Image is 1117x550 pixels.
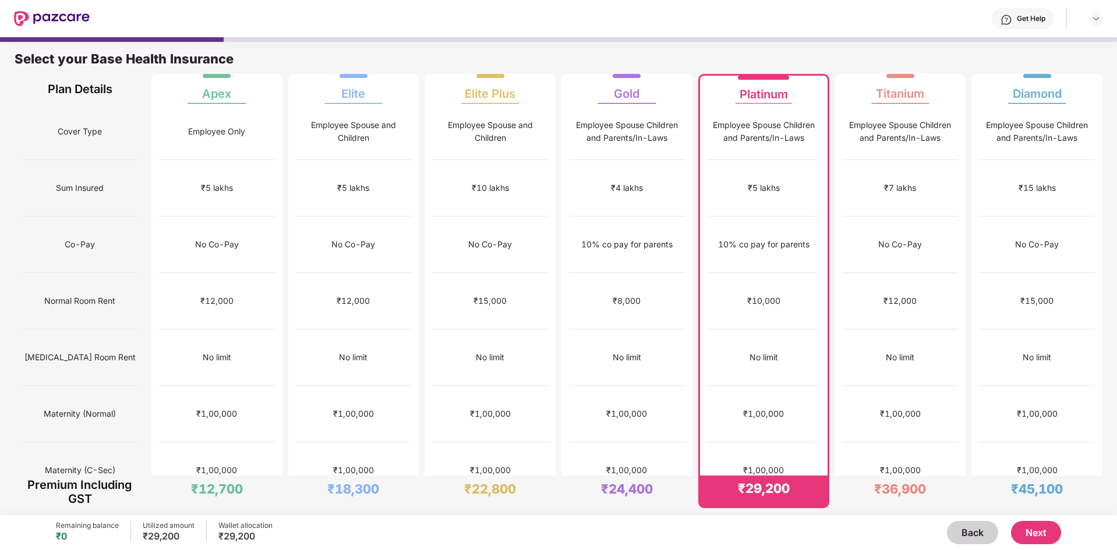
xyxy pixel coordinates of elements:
span: Normal Room Rent [44,290,115,312]
div: ₹12,000 [200,294,234,307]
div: Elite [341,77,365,101]
div: 10% co pay for parents [581,238,673,251]
div: Employee Spouse Children and Parents/In-Laws [979,119,1095,144]
div: Gold [614,77,639,101]
div: ₹1,00,000 [880,407,921,420]
span: Maternity (Normal) [44,403,116,425]
div: No limit [886,351,914,364]
div: Titanium [876,77,924,101]
div: ₹1,00,000 [743,464,784,477]
div: Apex [202,77,231,101]
div: ₹29,200 [143,530,195,542]
img: New Pazcare Logo [14,11,90,26]
div: ₹1,00,000 [606,407,647,420]
span: Maternity (C-Sec) [45,459,115,481]
span: Co-Pay [65,233,95,256]
div: ₹1,00,000 [470,407,511,420]
span: Cover Type [58,120,102,143]
div: ₹10,000 [747,294,780,307]
div: Employee Spouse and Children [432,119,548,144]
img: svg+xml;base64,PHN2ZyBpZD0iRHJvcGRvd24tMzJ4MzIiIHhtbG5zPSJodHRwOi8vd3d3LnczLm9yZy8yMDAwL3N2ZyIgd2... [1091,14,1101,23]
div: ₹1,00,000 [333,407,374,420]
div: ₹36,900 [874,481,926,497]
div: ₹45,100 [1011,481,1063,497]
div: ₹10 lakhs [472,182,509,194]
div: ₹5 lakhs [337,182,369,194]
div: Employee Spouse Children and Parents/In-Laws [843,119,959,144]
div: ₹15 lakhs [1019,182,1056,194]
div: No limit [339,351,367,364]
div: ₹8,000 [613,294,641,307]
div: Diamond [1013,77,1062,101]
div: No limit [476,351,504,364]
div: ₹29,200 [738,480,790,496]
div: ₹0 [56,530,119,542]
div: ₹1,00,000 [743,407,784,420]
button: Next [1011,521,1061,544]
div: ₹1,00,000 [333,464,374,477]
div: ₹22,800 [464,481,516,497]
img: svg+xml;base64,PHN2ZyBpZD0iSGVscC0zMngzMiIgeG1sbnM9Imh0dHA6Ly93d3cudzMub3JnLzIwMDAvc3ZnIiB3aWR0aD... [1001,14,1012,26]
div: ₹12,000 [337,294,370,307]
div: No limit [750,351,778,364]
div: ₹18,300 [327,481,379,497]
div: No limit [613,351,641,364]
div: ₹7 lakhs [884,182,916,194]
div: Remaining balance [56,521,119,530]
div: ₹1,00,000 [470,464,511,477]
div: No Co-Pay [1015,238,1059,251]
div: Employee Spouse Children and Parents/In-Laws [569,119,685,144]
div: ₹15,000 [473,294,507,307]
div: Employee Only [188,125,245,138]
div: ₹12,000 [883,294,917,307]
div: Get Help [1017,14,1045,23]
div: ₹12,700 [191,481,243,497]
div: ₹5 lakhs [201,182,233,194]
div: No limit [203,351,231,364]
div: Select your Base Health Insurance [15,51,1102,74]
div: ₹1,00,000 [606,464,647,477]
div: ₹24,400 [601,481,653,497]
div: ₹29,200 [218,530,273,542]
div: Utilized amount [143,521,195,530]
div: ₹15,000 [1020,294,1054,307]
div: No Co-Pay [878,238,922,251]
div: No limit [1023,351,1051,364]
div: Premium Including GST [22,476,138,508]
div: Employee Spouse Children and Parents/In-Laws [708,119,820,144]
span: Sum Insured [56,177,104,199]
div: Elite Plus [465,77,515,101]
div: Plan Details [22,74,138,104]
span: [MEDICAL_DATA] Room Rent [24,346,136,368]
button: Back [947,521,998,544]
div: No Co-Pay [331,238,375,251]
div: ₹1,00,000 [1017,464,1058,477]
div: 10% co pay for parents [718,238,810,251]
div: ₹1,00,000 [196,407,237,420]
div: ₹1,00,000 [1017,407,1058,420]
div: Wallet allocation [218,521,273,530]
div: No Co-Pay [195,238,239,251]
div: ₹1,00,000 [880,464,921,477]
div: ₹1,00,000 [196,464,237,477]
div: No Co-Pay [468,238,512,251]
div: ₹4 lakhs [611,182,643,194]
div: Platinum [740,78,788,101]
div: ₹5 lakhs [748,182,780,194]
div: Employee Spouse and Children [296,119,412,144]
